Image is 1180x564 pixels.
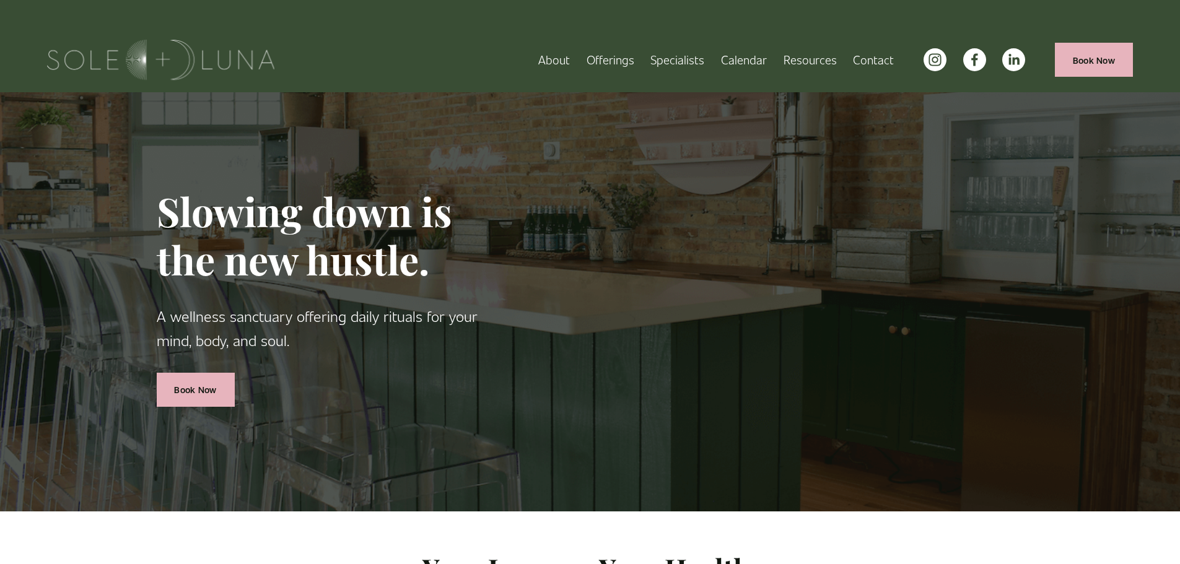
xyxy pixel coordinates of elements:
a: facebook-unauth [963,48,986,71]
a: instagram-unauth [924,48,946,71]
h1: Slowing down is the new hustle. [157,187,515,285]
a: LinkedIn [1002,48,1025,71]
a: Calendar [721,49,767,71]
a: Specialists [650,49,704,71]
span: Offerings [587,50,634,69]
a: Contact [853,49,894,71]
img: Sole + Luna [47,40,274,80]
a: About [538,49,570,71]
a: Book Now [157,373,235,407]
p: A wellness sanctuary offering daily rituals for your mind, body, and soul. [157,304,515,352]
a: Book Now [1055,43,1133,77]
span: Resources [784,50,837,69]
a: folder dropdown [587,49,634,71]
a: folder dropdown [784,49,837,71]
